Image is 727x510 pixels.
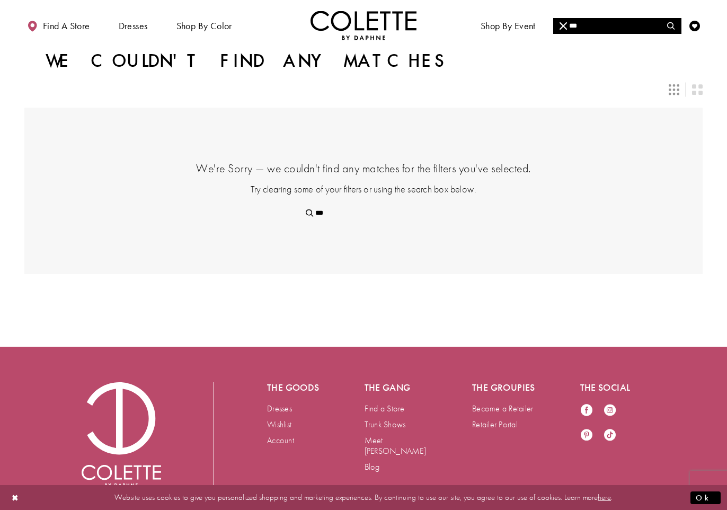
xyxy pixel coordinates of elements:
[24,11,92,40] a: Find a store
[267,403,292,414] a: Dresses
[267,435,294,446] a: Account
[692,84,703,95] span: Switch layout to 2 columns
[663,11,679,40] a: Toggle search
[299,205,428,221] div: Search form
[687,11,703,40] a: Check Wishlist
[76,490,651,505] p: Website uses cookies to give you personalized shopping and marketing experiences. By continuing t...
[365,382,430,393] h5: The gang
[299,205,320,221] button: Submit Search
[176,21,232,31] span: Shop by color
[174,11,235,40] span: Shop by color
[82,382,161,487] img: Colette by Daphne
[553,18,574,34] button: Close Search
[77,161,650,176] h4: We're Sorry — we couldn't find any matches for the filters you've selected.
[553,18,681,34] input: Search
[604,428,616,443] a: Visit our TikTok - Opens in new tab
[660,18,681,34] button: Submit Search
[365,403,405,414] a: Find a Store
[116,11,150,40] span: Dresses
[472,382,538,393] h5: The groupies
[119,21,148,31] span: Dresses
[6,488,24,507] button: Close Dialog
[18,78,709,101] div: Layout Controls
[77,182,650,196] p: Try clearing some of your filters or using the search box below.
[575,398,632,448] ul: Follow us
[580,428,593,443] a: Visit our Pinterest - Opens in new tab
[82,382,161,487] a: Visit Colette by Daphne Homepage
[604,403,616,418] a: Visit our Instagram - Opens in new tab
[43,21,90,31] span: Find a store
[311,11,416,40] a: Visit Home Page
[598,492,611,503] a: here
[690,491,721,504] button: Submit Dialog
[481,21,536,31] span: Shop By Event
[478,11,538,40] span: Shop By Event
[46,50,449,72] h1: We couldn't find any matches
[472,403,533,414] a: Become a Retailer
[365,435,426,456] a: Meet [PERSON_NAME]
[669,84,679,95] span: Switch layout to 3 columns
[365,419,406,430] a: Trunk Shows
[365,461,380,472] a: Blog
[580,403,593,418] a: Visit our Facebook - Opens in new tab
[580,382,646,393] h5: The social
[472,419,518,430] a: Retailer Portal
[562,11,640,40] a: Meet the designer
[553,18,681,34] div: Search form
[267,382,322,393] h5: The goods
[311,11,416,40] img: Colette by Daphne
[299,205,428,221] input: Search
[267,419,291,430] a: Wishlist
